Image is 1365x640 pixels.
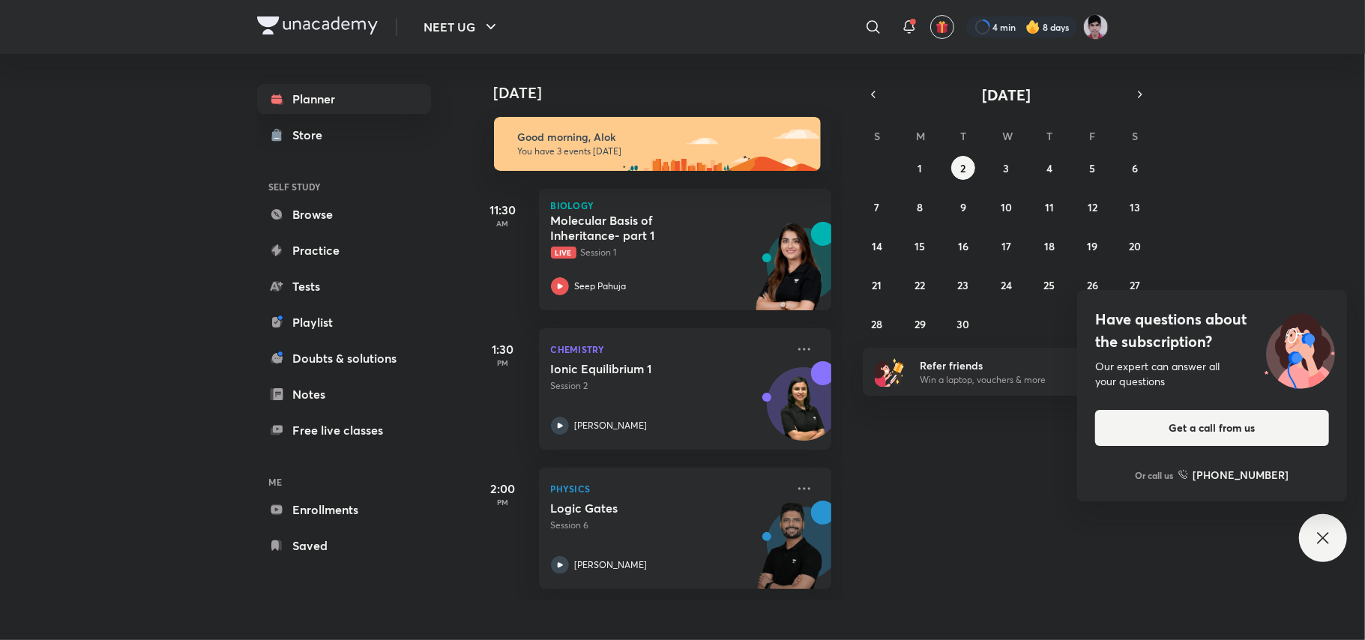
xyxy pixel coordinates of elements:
span: Live [551,247,576,259]
abbr: Wednesday [1002,129,1013,143]
button: September 29, 2025 [909,312,932,336]
button: September 24, 2025 [994,273,1018,297]
button: September 13, 2025 [1124,195,1148,219]
abbr: September 24, 2025 [1001,278,1012,292]
abbr: September 4, 2025 [1046,161,1052,175]
abbr: September 3, 2025 [1003,161,1009,175]
a: Doubts & solutions [257,343,431,373]
p: Seep Pahuja [575,280,627,293]
abbr: September 6, 2025 [1133,161,1139,175]
img: streak [1025,19,1040,34]
h6: Refer friends [920,357,1104,373]
p: Win a laptop, vouchers & more [920,373,1104,387]
button: September 11, 2025 [1037,195,1061,219]
p: Session 2 [551,379,786,393]
abbr: September 7, 2025 [875,200,880,214]
img: Company Logo [257,16,378,34]
abbr: September 19, 2025 [1087,239,1097,253]
a: Planner [257,84,431,114]
button: September 3, 2025 [994,156,1018,180]
h5: 1:30 [473,340,533,358]
a: Store [257,120,431,150]
button: September 18, 2025 [1037,234,1061,258]
abbr: September 13, 2025 [1130,200,1141,214]
p: Or call us [1136,468,1174,482]
abbr: September 29, 2025 [914,317,926,331]
h6: SELF STUDY [257,174,431,199]
button: September 12, 2025 [1080,195,1104,219]
abbr: September 11, 2025 [1045,200,1054,214]
h5: Molecular Basis of Inheritance- part 1 [551,213,738,243]
a: Browse [257,199,431,229]
button: September 23, 2025 [951,273,975,297]
p: PM [473,358,533,367]
a: Company Logo [257,16,378,38]
abbr: Tuesday [960,129,966,143]
button: September 14, 2025 [865,234,889,258]
button: September 25, 2025 [1037,273,1061,297]
button: avatar [930,15,954,39]
h5: 2:00 [473,480,533,498]
button: September 1, 2025 [909,156,932,180]
div: Our expert can answer all your questions [1095,359,1329,389]
abbr: September 1, 2025 [918,161,923,175]
p: Session 6 [551,519,786,532]
p: Biology [551,201,819,210]
abbr: September 23, 2025 [958,278,969,292]
button: September 10, 2025 [994,195,1018,219]
h5: Ionic Equilibrium 1 [551,361,738,376]
button: September 15, 2025 [909,234,932,258]
p: Chemistry [551,340,786,358]
abbr: September 28, 2025 [872,317,883,331]
div: Store [293,126,332,144]
img: Alok Mishra [1083,14,1109,40]
abbr: September 10, 2025 [1001,200,1012,214]
abbr: September 8, 2025 [917,200,923,214]
button: September 16, 2025 [951,234,975,258]
abbr: September 17, 2025 [1001,239,1011,253]
h6: [PHONE_NUMBER] [1193,467,1289,483]
button: September 26, 2025 [1080,273,1104,297]
button: September 19, 2025 [1080,234,1104,258]
abbr: Sunday [874,129,880,143]
button: September 9, 2025 [951,195,975,219]
abbr: September 25, 2025 [1043,278,1055,292]
abbr: Saturday [1133,129,1139,143]
p: [PERSON_NAME] [575,419,648,432]
button: [DATE] [884,84,1130,105]
abbr: September 2, 2025 [961,161,966,175]
p: PM [473,498,533,507]
button: September 4, 2025 [1037,156,1061,180]
button: September 6, 2025 [1124,156,1148,180]
img: referral [875,357,905,387]
a: Enrollments [257,495,431,525]
a: [PHONE_NUMBER] [1178,467,1289,483]
span: [DATE] [982,85,1031,105]
button: September 20, 2025 [1124,234,1148,258]
abbr: September 16, 2025 [958,239,968,253]
a: Playlist [257,307,431,337]
button: September 27, 2025 [1124,273,1148,297]
button: September 7, 2025 [865,195,889,219]
img: avatar [935,20,949,34]
a: Tests [257,271,431,301]
button: September 30, 2025 [951,312,975,336]
h4: Have questions about the subscription? [1095,308,1329,353]
abbr: September 22, 2025 [915,278,926,292]
h6: Good morning, Alok [518,130,807,144]
abbr: Thursday [1046,129,1052,143]
a: Practice [257,235,431,265]
p: AM [473,219,533,228]
img: morning [494,117,821,171]
a: Free live classes [257,415,431,445]
button: September 22, 2025 [909,273,932,297]
img: Avatar [768,375,840,447]
abbr: September 30, 2025 [957,317,970,331]
button: September 5, 2025 [1080,156,1104,180]
img: ttu_illustration_new.svg [1253,308,1347,389]
p: Session 1 [551,246,786,259]
abbr: September 27, 2025 [1130,278,1141,292]
abbr: Monday [917,129,926,143]
abbr: September 5, 2025 [1089,161,1095,175]
button: September 28, 2025 [865,312,889,336]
